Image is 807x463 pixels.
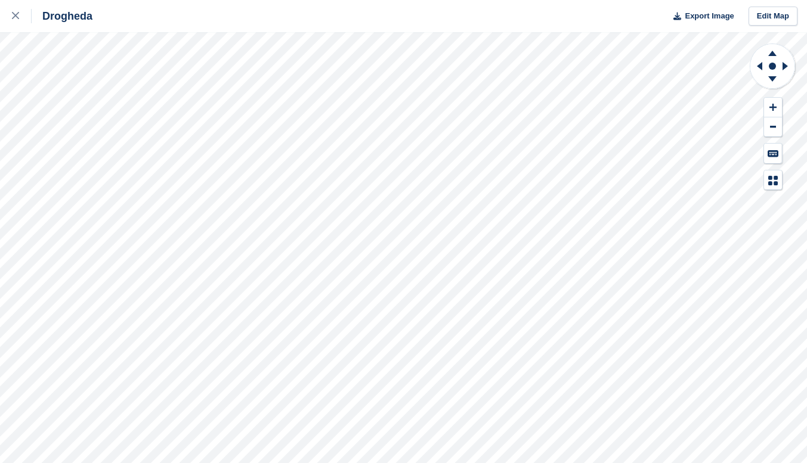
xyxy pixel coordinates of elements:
[666,7,734,26] button: Export Image
[685,10,734,22] span: Export Image
[764,117,782,137] button: Zoom Out
[32,9,92,23] div: Drogheda
[764,98,782,117] button: Zoom In
[764,170,782,190] button: Map Legend
[764,144,782,163] button: Keyboard Shortcuts
[749,7,797,26] a: Edit Map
